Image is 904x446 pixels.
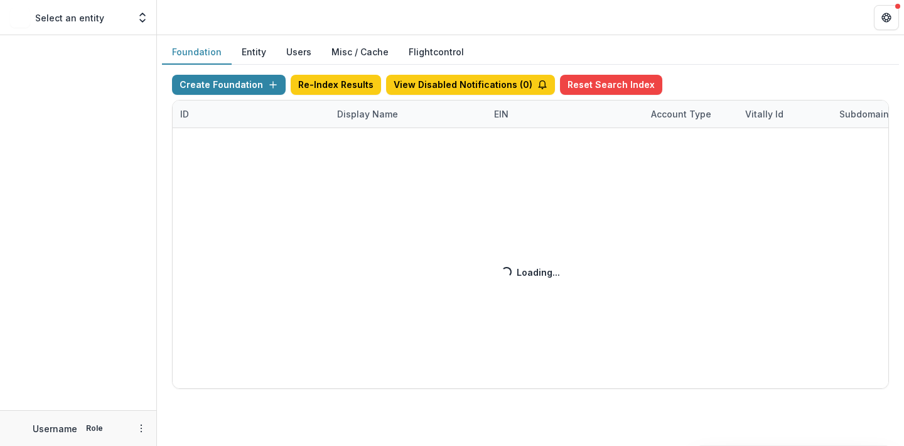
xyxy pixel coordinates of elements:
button: Open entity switcher [134,5,151,30]
p: Role [82,423,107,434]
button: Entity [232,40,276,65]
a: Flightcontrol [409,45,464,58]
button: Misc / Cache [321,40,399,65]
button: Foundation [162,40,232,65]
button: Get Help [874,5,899,30]
p: Select an entity [35,11,104,24]
button: More [134,421,149,436]
button: Users [276,40,321,65]
p: Username [33,422,77,435]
